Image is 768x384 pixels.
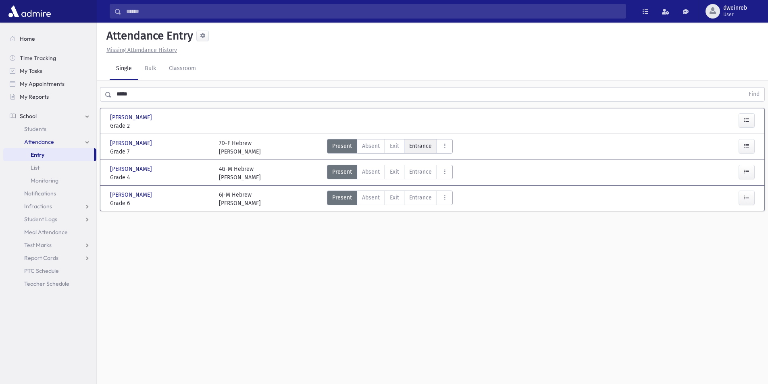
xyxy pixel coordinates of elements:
[723,5,747,11] span: dweinreb
[362,168,380,176] span: Absent
[20,35,35,42] span: Home
[31,177,58,184] span: Monitoring
[31,151,44,158] span: Entry
[20,80,65,87] span: My Appointments
[103,47,177,54] a: Missing Attendance History
[3,161,96,174] a: List
[390,142,399,150] span: Exit
[390,168,399,176] span: Exit
[3,213,96,226] a: Student Logs
[103,29,193,43] h5: Attendance Entry
[24,267,59,274] span: PTC Schedule
[3,264,96,277] a: PTC Schedule
[332,168,352,176] span: Present
[3,200,96,213] a: Infractions
[121,4,626,19] input: Search
[409,193,432,202] span: Entrance
[3,110,96,122] a: School
[219,191,261,208] div: 6J-M Hebrew [PERSON_NAME]
[20,67,42,75] span: My Tasks
[332,142,352,150] span: Present
[20,112,37,120] span: School
[744,87,764,101] button: Find
[327,191,453,208] div: AttTypes
[3,251,96,264] a: Report Cards
[110,113,154,122] span: [PERSON_NAME]
[3,52,96,64] a: Time Tracking
[138,58,162,80] a: Bulk
[3,135,96,148] a: Attendance
[3,277,96,290] a: Teacher Schedule
[24,254,58,262] span: Report Cards
[3,226,96,239] a: Meal Attendance
[24,216,57,223] span: Student Logs
[110,165,154,173] span: [PERSON_NAME]
[24,280,69,287] span: Teacher Schedule
[110,122,211,130] span: Grade 2
[31,164,40,171] span: List
[110,139,154,147] span: [PERSON_NAME]
[106,47,177,54] u: Missing Attendance History
[110,199,211,208] span: Grade 6
[362,193,380,202] span: Absent
[24,228,68,236] span: Meal Attendance
[3,122,96,135] a: Students
[3,32,96,45] a: Home
[327,165,453,182] div: AttTypes
[3,77,96,90] a: My Appointments
[110,173,211,182] span: Grade 4
[110,147,211,156] span: Grade 7
[24,125,46,133] span: Students
[327,139,453,156] div: AttTypes
[3,64,96,77] a: My Tasks
[24,190,56,197] span: Notifications
[162,58,202,80] a: Classroom
[723,11,747,18] span: User
[24,241,52,249] span: Test Marks
[390,193,399,202] span: Exit
[6,3,53,19] img: AdmirePro
[110,58,138,80] a: Single
[219,165,261,182] div: 4G-M Hebrew [PERSON_NAME]
[20,93,49,100] span: My Reports
[409,168,432,176] span: Entrance
[332,193,352,202] span: Present
[3,239,96,251] a: Test Marks
[409,142,432,150] span: Entrance
[20,54,56,62] span: Time Tracking
[3,187,96,200] a: Notifications
[24,203,52,210] span: Infractions
[110,191,154,199] span: [PERSON_NAME]
[3,148,94,161] a: Entry
[362,142,380,150] span: Absent
[3,90,96,103] a: My Reports
[24,138,54,145] span: Attendance
[219,139,261,156] div: 7D-F Hebrew [PERSON_NAME]
[3,174,96,187] a: Monitoring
